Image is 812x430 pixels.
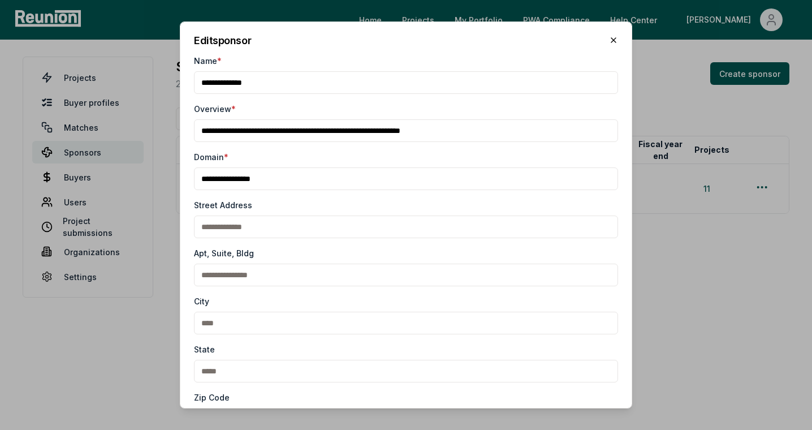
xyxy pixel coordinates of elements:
[194,199,252,211] label: Street Address
[194,103,236,115] label: Overview
[194,36,251,46] h2: Edit sponsor
[194,151,228,163] label: Domain
[194,247,254,259] label: Apt, Suite, Bldg
[194,55,222,67] label: Name
[194,343,215,355] label: State
[194,295,209,307] label: City
[194,392,230,403] label: Zip Code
